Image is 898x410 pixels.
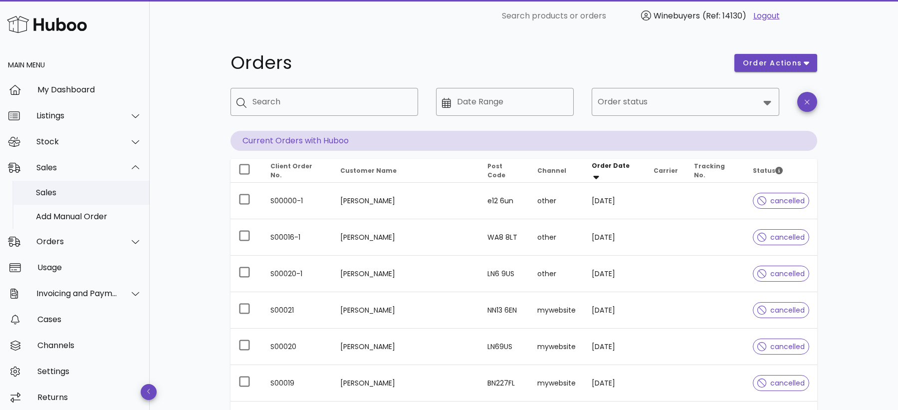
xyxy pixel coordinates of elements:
img: Huboo Logo [7,13,87,35]
div: Usage [37,263,142,272]
td: S00000-1 [262,183,332,219]
span: cancelled [757,307,805,314]
span: Customer Name [340,166,397,175]
h1: Orders [230,54,722,72]
td: [PERSON_NAME] [332,329,479,365]
td: [PERSON_NAME] [332,256,479,292]
span: cancelled [757,270,805,277]
div: Sales [36,163,118,172]
div: Add Manual Order [36,212,142,221]
div: Stock [36,137,118,146]
td: S00016-1 [262,219,332,256]
td: [DATE] [584,292,646,329]
span: cancelled [757,343,805,350]
td: [DATE] [584,256,646,292]
td: [PERSON_NAME] [332,365,479,402]
td: S00021 [262,292,332,329]
th: Carrier [646,159,686,183]
div: Orders [36,237,118,246]
div: Cases [37,315,142,324]
span: Post Code [487,162,505,179]
div: Sales [36,188,142,197]
td: LN6 9US [479,256,529,292]
th: Tracking No. [686,159,745,183]
td: e12 6un [479,183,529,219]
td: [PERSON_NAME] [332,183,479,219]
th: Post Code [479,159,529,183]
div: Returns [37,393,142,402]
td: BN227FL [479,365,529,402]
div: Invoicing and Payments [36,289,118,298]
th: Client Order No. [262,159,332,183]
span: Carrier [654,166,678,175]
td: LN69US [479,329,529,365]
span: cancelled [757,234,805,241]
th: Channel [529,159,584,183]
span: (Ref: 14130) [702,10,746,21]
th: Status [745,159,817,183]
td: S00020-1 [262,256,332,292]
span: cancelled [757,197,805,204]
td: [PERSON_NAME] [332,219,479,256]
td: mywebsite [529,365,584,402]
th: Customer Name [332,159,479,183]
td: other [529,183,584,219]
th: Order Date: Sorted descending. Activate to remove sorting. [584,159,646,183]
td: [DATE] [584,183,646,219]
div: Channels [37,341,142,350]
div: Listings [36,111,118,120]
span: cancelled [757,380,805,387]
span: Winebuyers [654,10,700,21]
td: other [529,219,584,256]
td: [DATE] [584,219,646,256]
td: [PERSON_NAME] [332,292,479,329]
td: mywebsite [529,292,584,329]
td: [DATE] [584,365,646,402]
span: Channel [537,166,566,175]
div: Settings [37,367,142,376]
td: mywebsite [529,329,584,365]
p: Current Orders with Huboo [230,131,817,151]
td: NN13 6EN [479,292,529,329]
div: My Dashboard [37,85,142,94]
button: order actions [734,54,817,72]
a: Logout [753,10,780,22]
td: other [529,256,584,292]
span: Client Order No. [270,162,312,179]
div: Order status [592,88,779,116]
td: S00020 [262,329,332,365]
span: Order Date [592,161,630,170]
td: [DATE] [584,329,646,365]
span: Tracking No. [694,162,725,179]
td: S00019 [262,365,332,402]
span: Status [753,166,783,175]
td: WA8 8LT [479,219,529,256]
span: order actions [742,58,802,68]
